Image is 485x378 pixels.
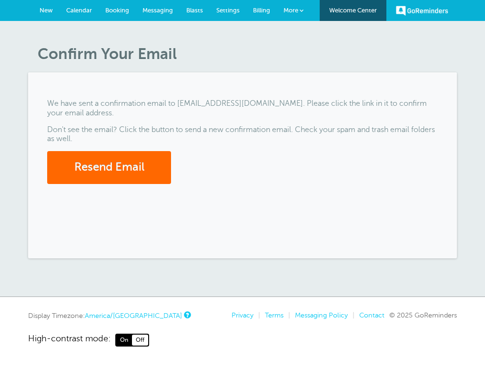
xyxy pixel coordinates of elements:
span: Blasts [186,7,203,14]
h1: Confirm Your Email [38,45,457,63]
p: We have sent a confirmation email to [EMAIL_ADDRESS][DOMAIN_NAME]. Please click the link in it to... [47,99,438,117]
span: New [40,7,53,14]
li: | [283,311,290,319]
button: Resend Email [47,151,171,184]
a: Messaging Policy [295,311,348,319]
span: Billing [253,7,270,14]
span: More [283,7,298,14]
li: | [348,311,354,319]
div: Display Timezone: [28,311,190,320]
span: High-contrast mode: [28,334,111,346]
span: Messaging [142,7,173,14]
p: Don't see the email? Click the button to send a new confirmation email. Check your spam and trash... [47,125,438,143]
li: | [253,311,260,319]
a: Contact [359,311,384,319]
a: America/[GEOGRAPHIC_DATA] [85,312,182,319]
span: Off [132,335,148,345]
span: On [116,335,132,345]
a: High-contrast mode: On Off [28,334,457,346]
span: © 2025 GoReminders [389,311,457,319]
a: This is the timezone being used to display dates and times to you on this device. Click the timez... [184,312,190,318]
a: Terms [265,311,283,319]
span: Booking [105,7,129,14]
span: Settings [216,7,240,14]
a: Privacy [232,311,253,319]
span: Calendar [66,7,92,14]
